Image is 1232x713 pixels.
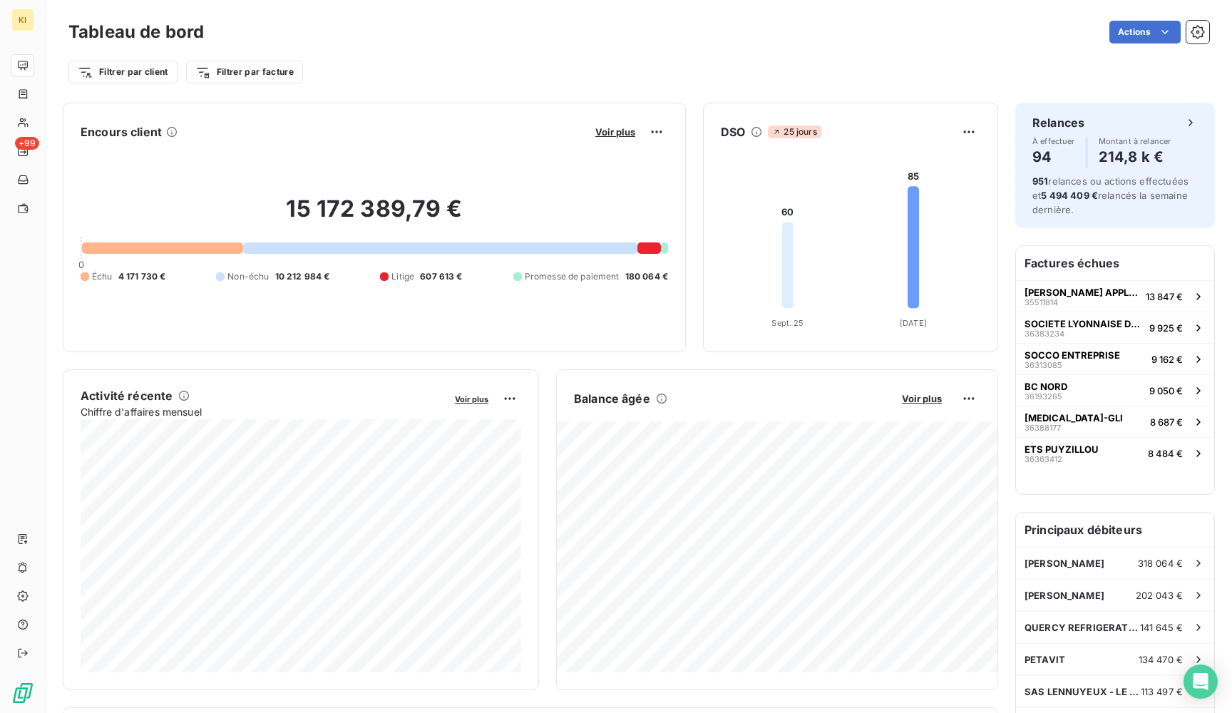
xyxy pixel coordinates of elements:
span: Non-échu [227,270,269,283]
span: 8 484 € [1148,448,1183,459]
span: SOCCO ENTREPRISE [1025,349,1120,361]
span: 134 470 € [1139,654,1183,665]
span: ETS PUYZILLOU [1025,443,1099,455]
span: 113 497 € [1141,686,1183,697]
span: 9 162 € [1151,354,1183,365]
span: 318 064 € [1138,558,1183,569]
span: 8 687 € [1150,416,1183,428]
span: 951 [1032,175,1048,187]
span: 36388177 [1025,424,1061,432]
button: [PERSON_NAME] APPLICATION3551181413 847 € [1016,280,1214,312]
span: SAS LENNUYEUX - LE FOLL [1025,686,1141,697]
span: Échu [92,270,113,283]
span: 13 847 € [1146,291,1183,302]
h6: DSO [721,123,745,140]
span: [MEDICAL_DATA]-GLI [1025,412,1123,424]
span: 10 212 984 € [275,270,330,283]
span: Voir plus [455,394,488,404]
button: Filtrer par client [68,61,178,83]
div: KI [11,9,34,31]
h6: Activité récente [81,387,173,404]
span: À effectuer [1032,137,1075,145]
img: Logo LeanPay [11,682,34,704]
button: Voir plus [451,392,493,405]
span: 36313085 [1025,361,1062,369]
span: relances ou actions effectuées et relancés la semaine dernière. [1032,175,1189,215]
h4: 94 [1032,145,1075,168]
span: PETAVIT [1025,654,1065,665]
span: [PERSON_NAME] [1025,590,1104,601]
span: 35511814 [1025,298,1058,307]
span: Litige [391,270,414,283]
span: 36383234 [1025,329,1064,338]
h6: Encours client [81,123,162,140]
span: [PERSON_NAME] APPLICATION [1025,287,1140,298]
span: 36363412 [1025,455,1062,463]
button: Voir plus [591,125,640,138]
h6: Factures échues [1016,246,1214,280]
span: Voir plus [902,393,942,404]
span: 9 050 € [1149,385,1183,396]
button: ETS PUYZILLOU363634128 484 € [1016,437,1214,468]
h4: 214,8 k € [1099,145,1171,168]
span: Chiffre d'affaires mensuel [81,404,445,419]
span: 9 925 € [1149,322,1183,334]
h6: Balance âgée [574,390,650,407]
span: Promesse de paiement [525,270,620,283]
span: Voir plus [595,126,635,138]
div: Open Intercom Messenger [1184,665,1218,699]
span: 5 494 409 € [1041,190,1098,201]
button: [MEDICAL_DATA]-GLI363881778 687 € [1016,406,1214,437]
span: 607 613 € [420,270,462,283]
h6: Relances [1032,114,1084,131]
button: SOCIETE LYONNAISE DE TRAVAUX PUBLICS363832349 925 € [1016,312,1214,343]
button: Filtrer par facture [186,61,303,83]
span: 202 043 € [1136,590,1183,601]
button: Actions [1109,21,1181,43]
span: 36193265 [1025,392,1062,401]
span: SOCIETE LYONNAISE DE TRAVAUX PUBLICS [1025,318,1144,329]
span: Montant à relancer [1099,137,1171,145]
span: 0 [78,259,84,270]
h6: Principaux débiteurs [1016,513,1214,547]
span: BC NORD [1025,381,1067,392]
tspan: Sept. 25 [771,318,804,328]
span: QUERCY REFRIGERATION [1025,622,1140,633]
h2: 15 172 389,79 € [81,195,668,237]
button: BC NORD361932659 050 € [1016,374,1214,406]
button: Voir plus [898,392,946,405]
button: SOCCO ENTREPRISE363130859 162 € [1016,343,1214,374]
span: 180 064 € [625,270,668,283]
span: 25 jours [768,125,821,138]
span: [PERSON_NAME] [1025,558,1104,569]
span: 4 171 730 € [118,270,166,283]
tspan: [DATE] [900,318,927,328]
h3: Tableau de bord [68,19,204,45]
span: +99 [15,137,39,150]
span: 141 645 € [1140,622,1183,633]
